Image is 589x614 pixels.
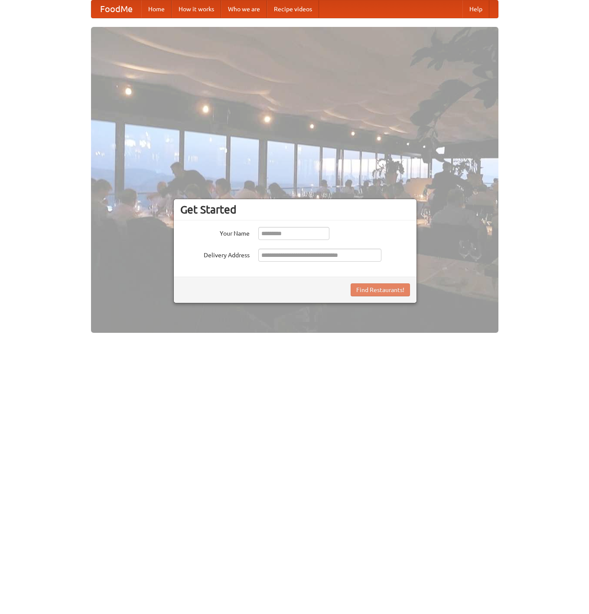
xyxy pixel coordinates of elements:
[462,0,489,18] a: Help
[180,203,410,216] h3: Get Started
[221,0,267,18] a: Who we are
[351,283,410,296] button: Find Restaurants!
[267,0,319,18] a: Recipe videos
[91,0,141,18] a: FoodMe
[172,0,221,18] a: How it works
[180,227,250,238] label: Your Name
[180,249,250,259] label: Delivery Address
[141,0,172,18] a: Home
